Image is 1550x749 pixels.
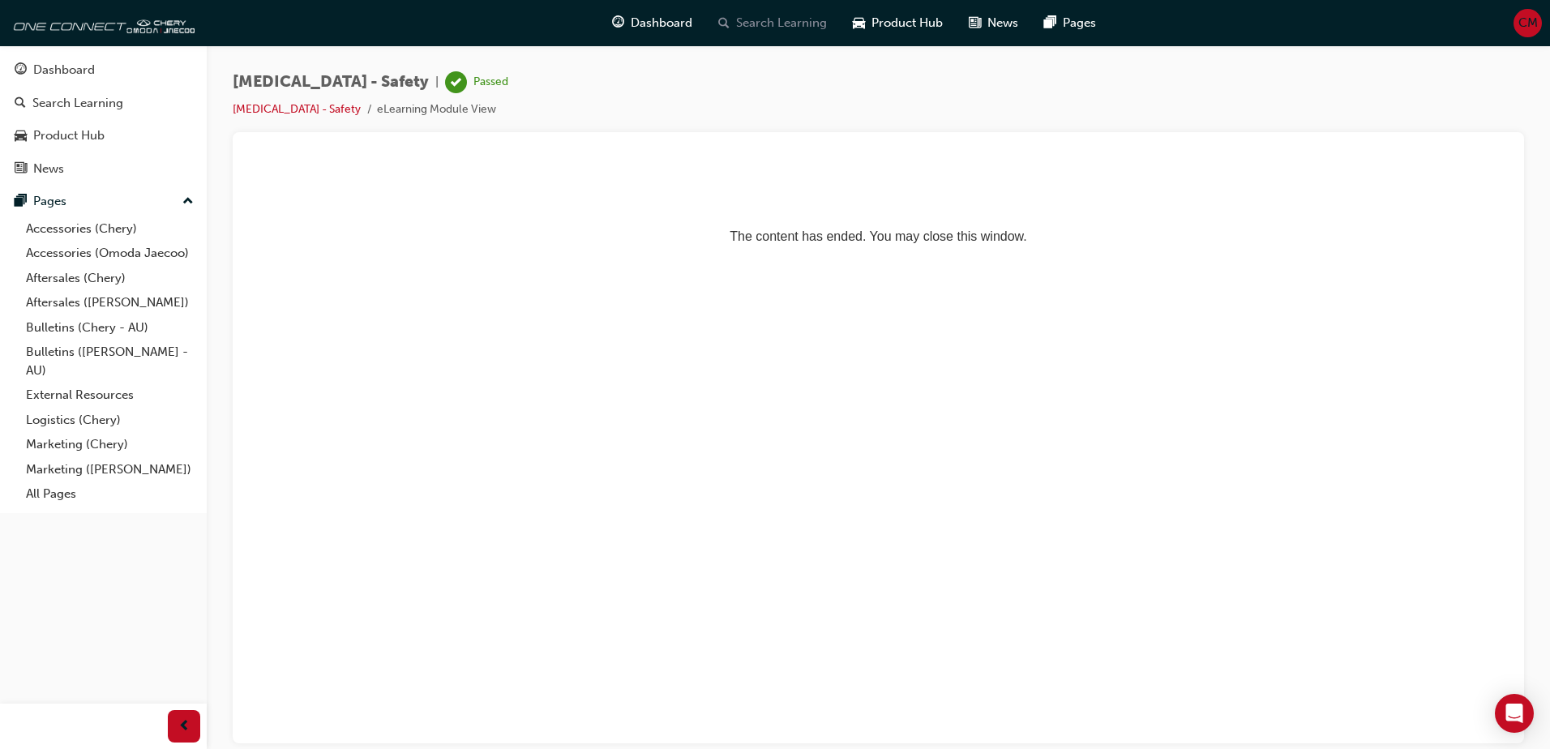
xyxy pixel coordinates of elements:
[178,717,191,737] span: prev-icon
[33,61,95,79] div: Dashboard
[377,101,496,119] li: eLearning Module View
[1063,14,1096,32] span: Pages
[15,195,27,209] span: pages-icon
[19,457,200,482] a: Marketing ([PERSON_NAME])
[19,241,200,266] a: Accessories (Omoda Jaecoo)
[6,121,200,151] a: Product Hub
[19,315,200,340] a: Bulletins (Chery - AU)
[19,340,200,383] a: Bulletins ([PERSON_NAME] - AU)
[19,266,200,291] a: Aftersales (Chery)
[182,191,194,212] span: up-icon
[736,14,827,32] span: Search Learning
[599,6,705,40] a: guage-iconDashboard
[1495,694,1534,733] div: Open Intercom Messenger
[6,186,200,216] button: Pages
[1031,6,1109,40] a: pages-iconPages
[956,6,1031,40] a: news-iconNews
[1518,14,1538,32] span: CM
[6,154,200,184] a: News
[840,6,956,40] a: car-iconProduct Hub
[6,55,200,85] a: Dashboard
[33,160,64,178] div: News
[19,383,200,408] a: External Resources
[853,13,865,33] span: car-icon
[33,126,105,145] div: Product Hub
[473,75,508,90] div: Passed
[6,52,200,186] button: DashboardSearch LearningProduct HubNews
[6,88,200,118] a: Search Learning
[19,432,200,457] a: Marketing (Chery)
[705,6,840,40] a: search-iconSearch Learning
[8,6,195,39] img: oneconnect
[32,94,123,113] div: Search Learning
[15,96,26,111] span: search-icon
[612,13,624,33] span: guage-icon
[987,14,1018,32] span: News
[233,102,361,116] a: [MEDICAL_DATA] - Safety
[33,192,66,211] div: Pages
[15,162,27,177] span: news-icon
[871,14,943,32] span: Product Hub
[718,13,730,33] span: search-icon
[15,129,27,143] span: car-icon
[435,73,439,92] span: |
[6,13,1259,86] p: The content has ended. You may close this window.
[631,14,692,32] span: Dashboard
[19,290,200,315] a: Aftersales ([PERSON_NAME])
[233,73,429,92] span: [MEDICAL_DATA] - Safety
[19,481,200,507] a: All Pages
[969,13,981,33] span: news-icon
[1044,13,1056,33] span: pages-icon
[15,63,27,78] span: guage-icon
[19,408,200,433] a: Logistics (Chery)
[445,71,467,93] span: learningRecordVerb_PASS-icon
[1514,9,1542,37] button: CM
[19,216,200,242] a: Accessories (Chery)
